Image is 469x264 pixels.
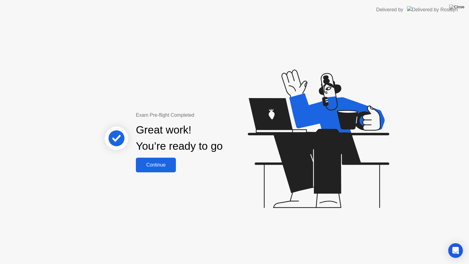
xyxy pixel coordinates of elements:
[449,5,464,9] img: Close
[138,162,174,168] div: Continue
[376,6,403,13] div: Delivered by
[136,158,176,172] button: Continue
[407,6,458,13] img: Delivered by Rosalyn
[136,112,262,119] div: Exam Pre-flight Completed
[136,122,223,154] div: Great work! You’re ready to go
[448,243,463,258] div: Open Intercom Messenger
